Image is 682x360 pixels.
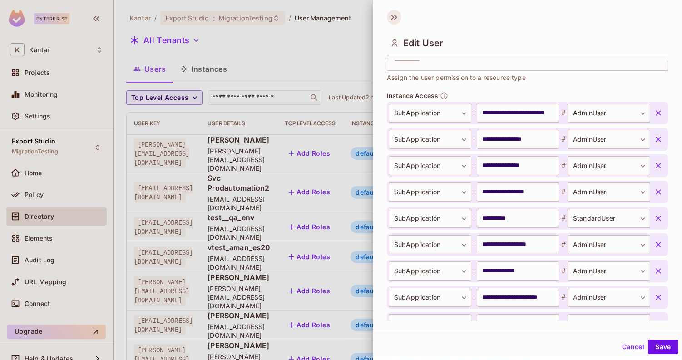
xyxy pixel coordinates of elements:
span: Assign the user permission to a resource type [387,73,526,83]
div: SubApplication [389,209,471,228]
span: # [559,318,568,329]
span: : [471,266,477,276]
div: AdminUser [568,130,650,149]
div: AdminUser [568,182,650,202]
span: # [559,213,568,224]
div: SubApplication [389,104,471,123]
span: # [559,108,568,118]
button: Cancel [618,340,648,354]
div: AdminUser [568,235,650,254]
span: : [471,213,477,224]
span: : [471,239,477,250]
span: Instance Access [387,92,438,99]
span: : [471,187,477,197]
span: # [559,266,568,276]
span: # [559,187,568,197]
span: : [471,108,477,118]
div: AdminUser [568,156,650,175]
span: # [559,239,568,250]
div: SubApplication [389,314,471,333]
div: AdminUser [568,314,650,333]
span: # [559,134,568,145]
div: SubApplication [389,261,471,281]
button: Save [648,340,678,354]
span: : [471,134,477,145]
div: AdminUser [568,261,650,281]
div: SubApplication [389,182,471,202]
span: # [559,160,568,171]
span: Edit User [403,38,443,49]
div: AdminUser [568,288,650,307]
div: SubApplication [389,156,471,175]
div: SubApplication [389,130,471,149]
div: SubApplication [389,288,471,307]
div: AdminUser [568,104,650,123]
span: : [471,318,477,329]
div: SubApplication [389,235,471,254]
span: : [471,292,477,303]
span: : [471,160,477,171]
div: StandardUser [568,209,650,228]
span: # [559,292,568,303]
